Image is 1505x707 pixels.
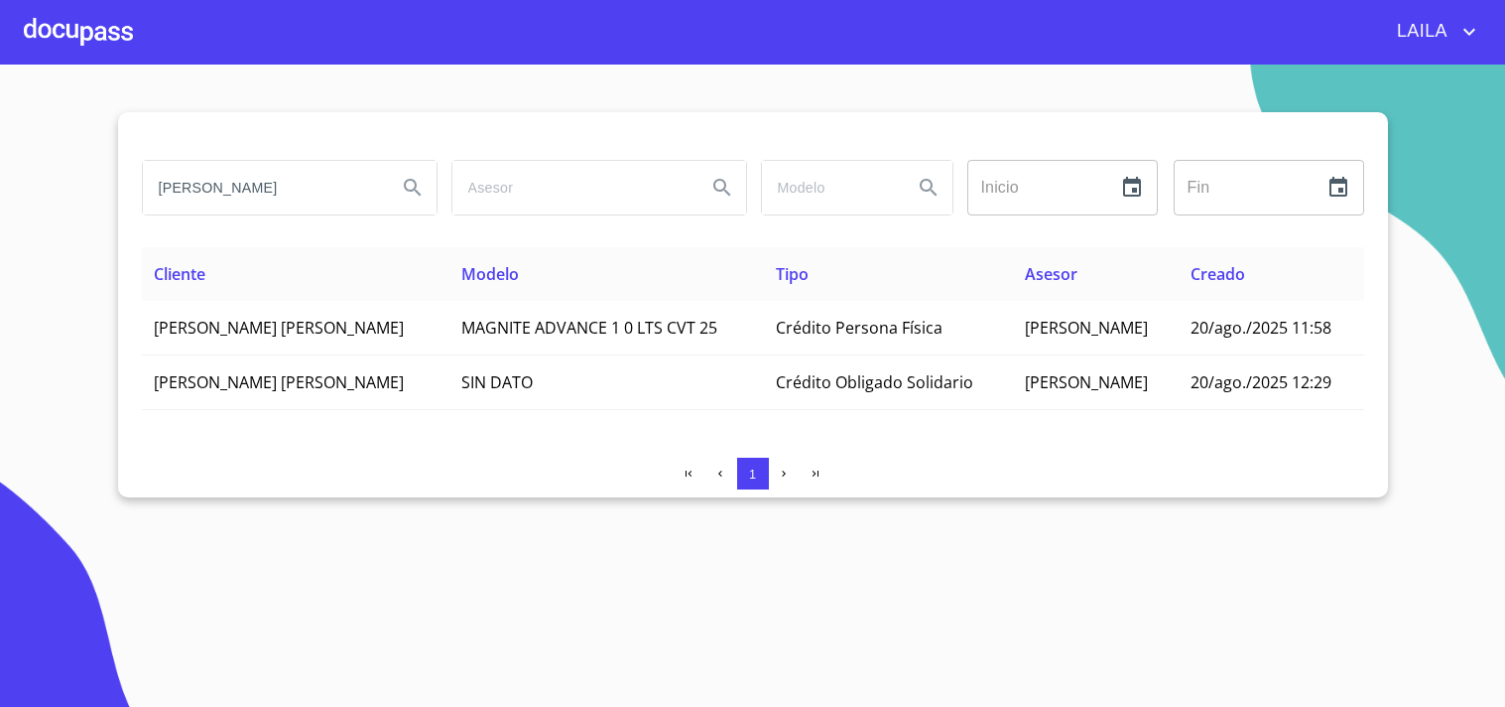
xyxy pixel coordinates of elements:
[1382,16,1481,48] button: account of current user
[154,371,404,393] span: [PERSON_NAME] [PERSON_NAME]
[776,263,809,285] span: Tipo
[389,164,437,212] button: Search
[1382,16,1457,48] span: LAILA
[776,371,973,393] span: Crédito Obligado Solidario
[905,164,952,212] button: Search
[776,317,942,339] span: Crédito Persona Física
[1025,263,1077,285] span: Asesor
[154,263,205,285] span: Cliente
[737,458,769,490] button: 1
[1025,371,1148,393] span: [PERSON_NAME]
[461,263,519,285] span: Modelo
[1191,263,1245,285] span: Creado
[461,317,717,339] span: MAGNITE ADVANCE 1 0 LTS CVT 25
[143,161,381,214] input: search
[1191,371,1331,393] span: 20/ago./2025 12:29
[1191,317,1331,339] span: 20/ago./2025 11:58
[154,317,404,339] span: [PERSON_NAME] [PERSON_NAME]
[461,371,533,393] span: SIN DATO
[762,161,897,214] input: search
[749,467,756,482] span: 1
[452,161,690,214] input: search
[698,164,746,212] button: Search
[1025,317,1148,339] span: [PERSON_NAME]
